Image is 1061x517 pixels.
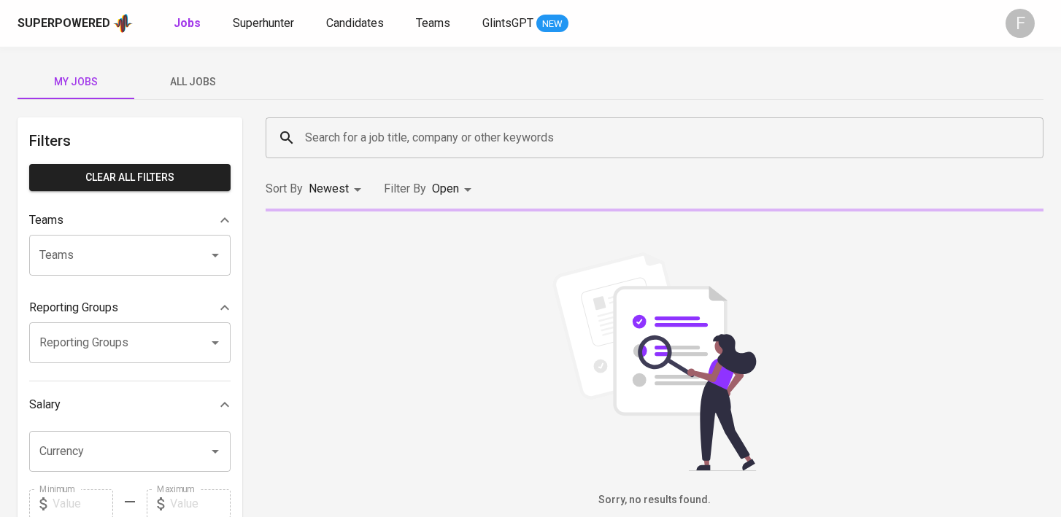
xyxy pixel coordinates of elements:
[205,245,225,265] button: Open
[266,180,303,198] p: Sort By
[18,15,110,32] div: Superpowered
[174,16,201,30] b: Jobs
[29,211,63,229] p: Teams
[174,15,204,33] a: Jobs
[29,206,231,235] div: Teams
[416,16,450,30] span: Teams
[143,73,242,91] span: All Jobs
[233,16,294,30] span: Superhunter
[29,396,61,413] p: Salary
[29,129,231,152] h6: Filters
[29,293,231,322] div: Reporting Groups
[416,15,453,33] a: Teams
[266,492,1043,508] h6: Sorry, no results found.
[29,164,231,191] button: Clear All filters
[482,16,533,30] span: GlintsGPT
[205,333,225,353] button: Open
[432,182,459,195] span: Open
[18,12,133,34] a: Superpoweredapp logo
[545,252,764,471] img: file_searching.svg
[482,15,568,33] a: GlintsGPT NEW
[233,15,297,33] a: Superhunter
[1006,9,1035,38] div: F
[29,299,118,316] p: Reporting Groups
[29,390,231,419] div: Salary
[205,441,225,462] button: Open
[326,16,384,30] span: Candidates
[26,73,126,91] span: My Jobs
[432,176,477,203] div: Open
[41,168,219,187] span: Clear All filters
[326,15,387,33] a: Candidates
[384,180,426,198] p: Filter By
[113,12,133,34] img: app logo
[309,176,366,203] div: Newest
[536,17,568,31] span: NEW
[309,180,349,198] p: Newest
